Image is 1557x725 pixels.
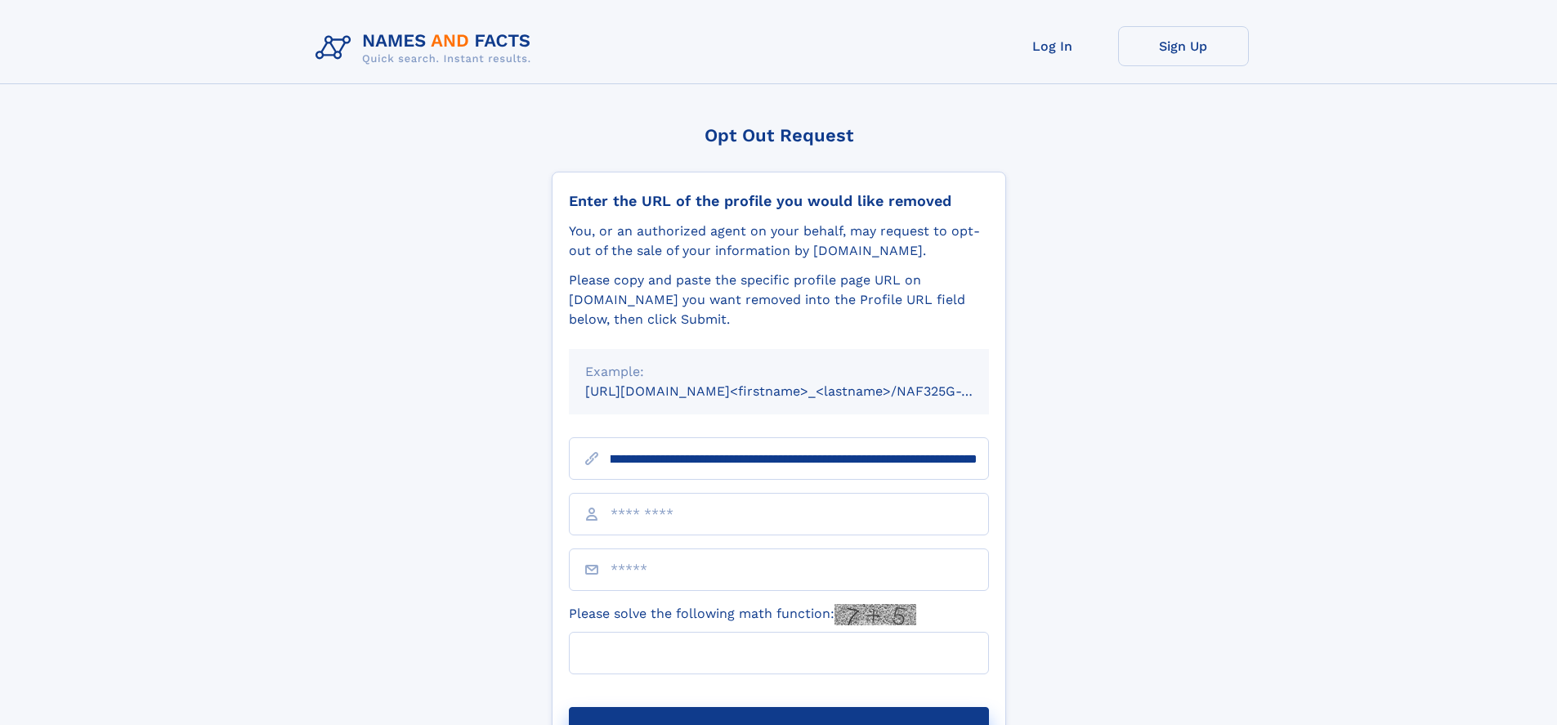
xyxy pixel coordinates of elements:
[552,125,1006,145] div: Opt Out Request
[987,26,1118,66] a: Log In
[569,222,989,261] div: You, or an authorized agent on your behalf, may request to opt-out of the sale of your informatio...
[1118,26,1249,66] a: Sign Up
[585,362,973,382] div: Example:
[569,271,989,329] div: Please copy and paste the specific profile page URL on [DOMAIN_NAME] you want removed into the Pr...
[585,383,1020,399] small: [URL][DOMAIN_NAME]<firstname>_<lastname>/NAF325G-xxxxxxxx
[569,192,989,210] div: Enter the URL of the profile you would like removed
[309,26,544,70] img: Logo Names and Facts
[569,604,916,625] label: Please solve the following math function:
